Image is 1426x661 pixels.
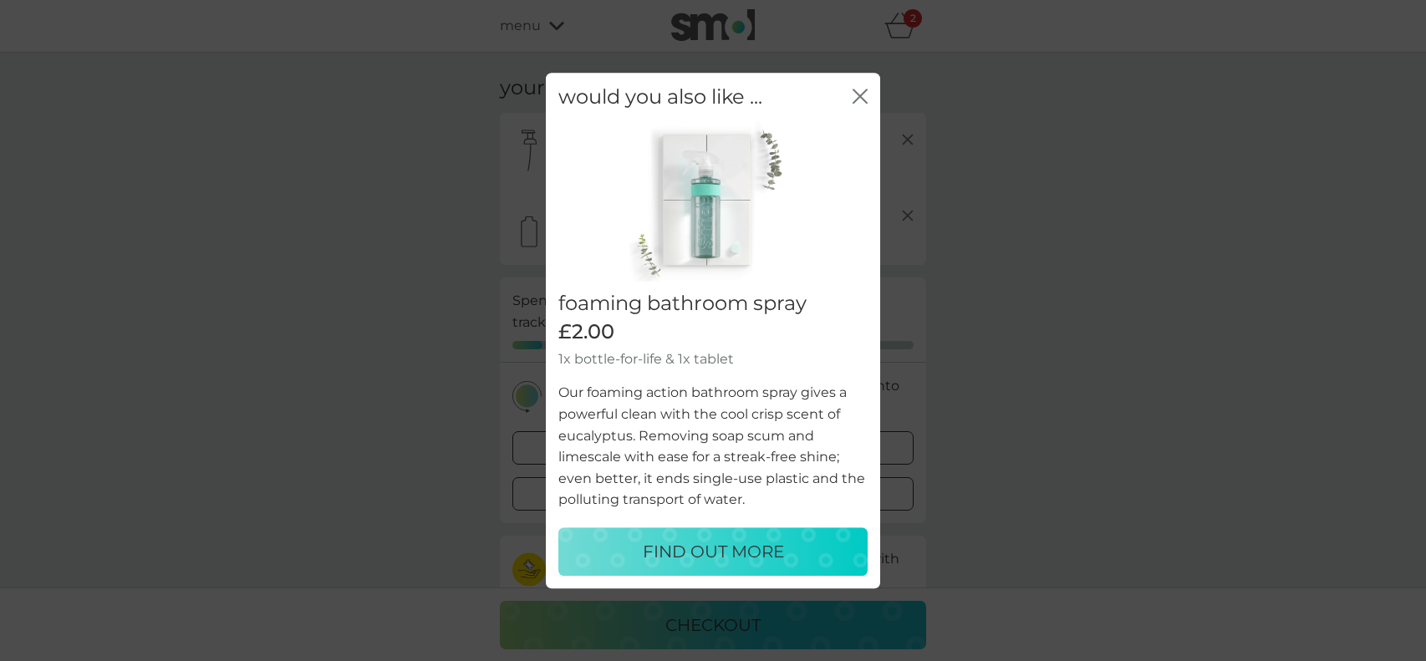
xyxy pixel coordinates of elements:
button: close [853,89,868,106]
p: Our foaming action bathroom spray gives a powerful clean with the cool crisp scent of eucalyptus.... [558,383,868,511]
h2: would you also like ... [558,85,762,109]
button: FIND OUT MORE [558,527,868,576]
p: 1x bottle-for-life & 1x tablet [558,348,868,370]
h2: foaming bathroom spray [558,292,868,317]
p: FIND OUT MORE [643,538,784,565]
span: £2.00 [558,320,614,344]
